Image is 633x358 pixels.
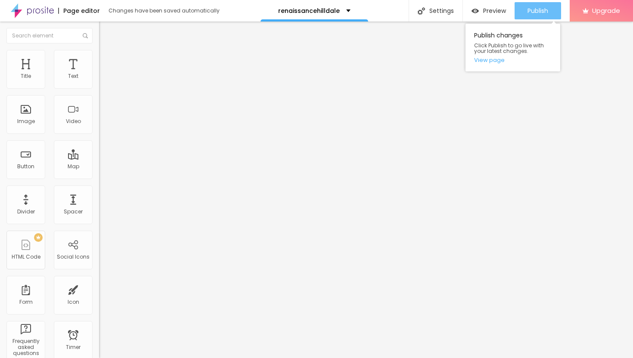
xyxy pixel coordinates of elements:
[17,164,34,170] div: Button
[463,2,515,19] button: Preview
[592,7,620,14] span: Upgrade
[483,7,506,14] span: Preview
[472,7,479,15] img: view-1.svg
[68,164,79,170] div: Map
[68,73,78,79] div: Text
[83,33,88,38] img: Icone
[527,7,548,14] span: Publish
[12,254,40,260] div: HTML Code
[515,2,561,19] button: Publish
[474,43,552,54] span: Click Publish to go live with your latest changes.
[278,8,340,14] p: renaissancehilldale
[21,73,31,79] div: Title
[64,209,83,215] div: Spacer
[9,338,43,357] div: Frequently asked questions
[6,28,93,43] input: Search element
[17,118,35,124] div: Image
[99,22,633,358] iframe: Editor
[474,57,552,63] a: View page
[17,209,35,215] div: Divider
[465,24,560,71] div: Publish changes
[66,344,81,350] div: Timer
[66,118,81,124] div: Video
[19,299,33,305] div: Form
[418,7,425,15] img: Icone
[57,254,90,260] div: Social Icons
[58,8,100,14] div: Page editor
[109,8,220,13] div: Changes have been saved automatically
[68,299,79,305] div: Icon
